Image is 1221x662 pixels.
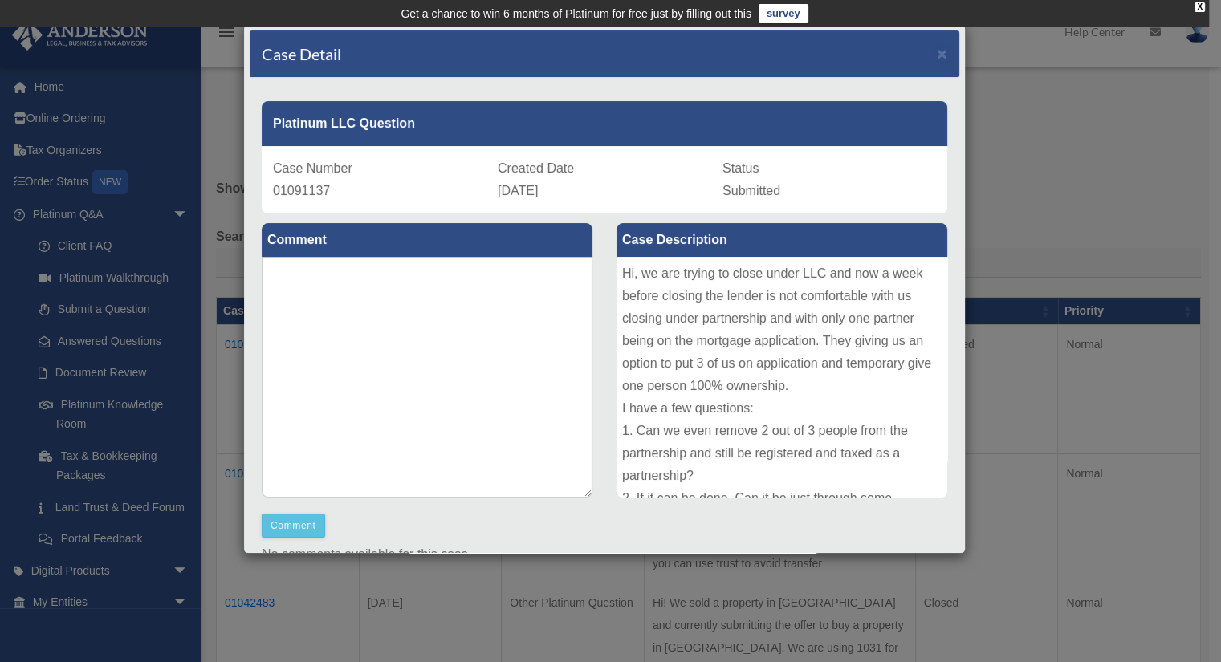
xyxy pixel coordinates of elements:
[1195,2,1205,12] div: close
[759,4,808,23] a: survey
[273,161,352,175] span: Case Number
[617,223,947,257] label: Case Description
[273,184,330,197] span: 01091137
[617,257,947,498] div: Hi, we are trying to close under LLC and now a week before closing the lender is not comfortable ...
[722,184,780,197] span: Submitted
[937,45,947,62] button: Close
[262,543,947,566] p: No comments available for this case.
[262,514,325,538] button: Comment
[498,184,538,197] span: [DATE]
[498,161,574,175] span: Created Date
[262,223,592,257] label: Comment
[262,43,341,65] h4: Case Detail
[937,44,947,63] span: ×
[262,101,947,146] div: Platinum LLC Question
[401,4,751,23] div: Get a chance to win 6 months of Platinum for free just by filling out this
[722,161,759,175] span: Status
